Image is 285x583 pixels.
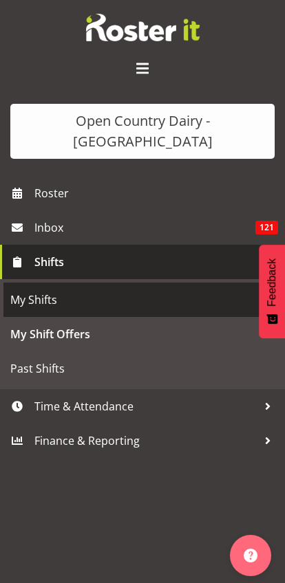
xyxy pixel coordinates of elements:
img: help-xxl-2.png [244,549,257,562]
a: My Shifts [3,283,282,317]
a: My Shift Offers [3,317,282,351]
span: Inbox [34,217,255,238]
span: Time & Attendance [34,396,257,417]
span: 121 [255,221,278,234]
span: My Shift Offers [10,324,275,344]
a: Past Shifts [3,351,282,386]
span: Shifts [34,252,257,272]
span: My Shifts [10,289,275,310]
span: Feedback [266,258,278,307]
span: Past Shifts [10,358,275,379]
span: Finance & Reporting [34,430,257,451]
button: Feedback - Show survey [259,245,285,338]
span: Roster [34,183,278,203]
div: Open Country Dairy - [GEOGRAPHIC_DATA] [24,111,261,152]
img: Rosterit website logo [86,14,200,41]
